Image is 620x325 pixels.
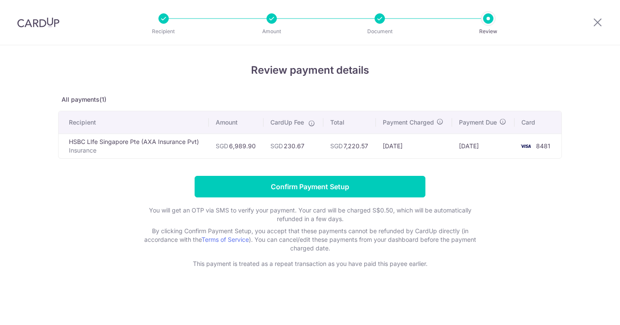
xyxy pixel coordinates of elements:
[132,27,195,36] p: Recipient
[138,227,482,253] p: By clicking Confirm Payment Setup, you accept that these payments cannot be refunded by CardUp di...
[459,118,497,127] span: Payment Due
[138,259,482,268] p: This payment is treated as a repeat transaction as you have paid this payee earlier.
[59,134,209,158] td: HSBC LIfe Singapore Pte (AXA Insurance Pvt)
[263,134,323,158] td: 230.67
[270,118,304,127] span: CardUp Fee
[536,142,550,150] span: 8481
[240,27,304,36] p: Amount
[58,62,562,78] h4: Review payment details
[58,95,562,104] p: All payments(1)
[138,206,482,223] p: You will get an OTP via SMS to verify your payment. Your card will be charged S$0.50, which will ...
[515,111,561,134] th: Card
[209,134,264,158] td: 6,989.90
[201,236,249,243] a: Terms of Service
[323,111,376,134] th: Total
[383,118,434,127] span: Payment Charged
[69,146,202,155] p: Insurance
[216,142,228,150] span: SGD
[348,27,412,36] p: Document
[517,141,534,151] img: <span class="translation_missing" title="translation missing: en.account_steps.new_confirm_form.b...
[376,134,452,158] td: [DATE]
[59,111,209,134] th: Recipient
[195,176,425,197] input: Confirm Payment Setup
[330,142,343,150] span: SGD
[209,111,264,134] th: Amount
[452,134,515,158] td: [DATE]
[456,27,520,36] p: Review
[270,142,283,150] span: SGD
[17,17,59,28] img: CardUp
[323,134,376,158] td: 7,220.57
